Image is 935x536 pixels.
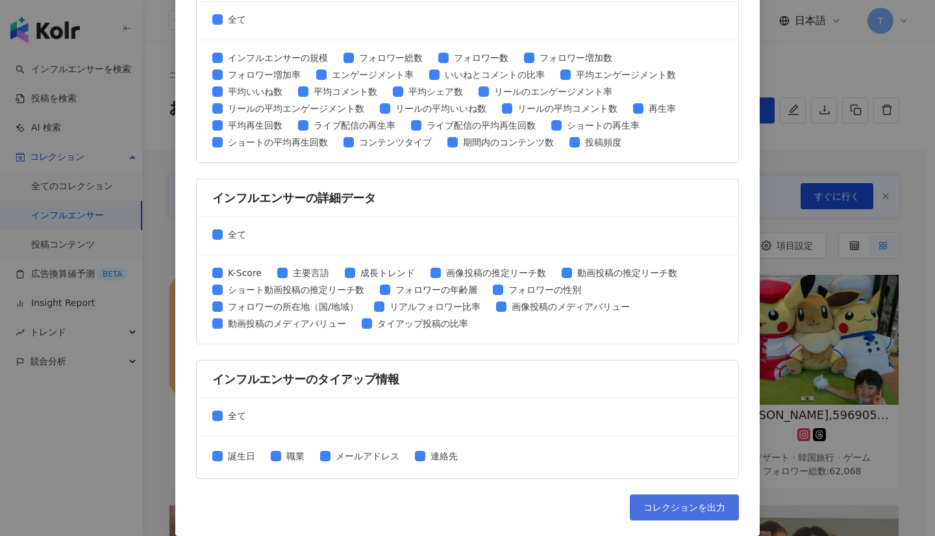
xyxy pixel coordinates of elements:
span: フォロワーの性別 [503,283,586,297]
span: 動画投稿の推定リーチ数 [572,266,682,280]
span: コレクションを出力 [643,502,725,513]
span: 平均再生回数 [223,118,288,133]
span: 職業 [281,449,310,463]
button: コレクションを出力 [630,494,739,520]
span: 平均いいね数 [223,84,288,99]
span: K-Score [223,266,267,280]
span: フォロワーの所在地（国/地域） [223,300,364,314]
span: 平均エンゲージメント数 [571,68,681,82]
span: 投稿頻度 [580,135,627,149]
span: フォロワー数 [449,51,514,65]
span: 全て [223,12,251,27]
span: 画像投稿のメディアバリュー [506,300,635,314]
span: 再生率 [643,101,681,116]
span: ショートの平均再生回数 [223,135,333,149]
span: リアルフォロワー比率 [384,300,486,314]
span: 期間内のコンテンツ数 [458,135,559,149]
span: リールの平均コメント数 [512,101,623,116]
span: 全て [223,227,251,242]
div: インフルエンサーのタイアップ情報 [212,371,723,387]
span: エンゲージメント率 [327,68,419,82]
span: フォロワー増加率 [223,68,306,82]
span: ライブ配信の再生率 [308,118,401,133]
span: リールの平均いいね数 [390,101,492,116]
span: 平均コメント数 [308,84,382,99]
span: ショート動画投稿の推定リーチ数 [223,283,369,297]
span: 主要言語 [288,266,334,280]
span: 連絡先 [425,449,463,463]
span: リールの平均エンゲージメント数 [223,101,369,116]
span: 成長トレンド [355,266,420,280]
span: リールのエンゲージメント率 [489,84,617,99]
span: メールアドレス [330,449,405,463]
span: ショートの再生率 [562,118,645,133]
span: ライブ配信の平均再生回数 [421,118,541,133]
span: いいねとコメントの比率 [440,68,550,82]
span: タイアップ投稿の比率 [372,316,473,331]
div: インフルエンサーの詳細データ [212,190,723,206]
span: 全て [223,409,251,423]
span: コンテンツタイプ [354,135,437,149]
span: 画像投稿の推定リーチ数 [441,266,551,280]
span: フォロワー総数 [354,51,428,65]
span: フォロワー増加数 [534,51,617,65]
span: フォロワーの年齢層 [390,283,482,297]
span: 誕生日 [223,449,260,463]
span: 動画投稿のメディアバリュー [223,316,351,331]
span: 平均シェア数 [403,84,468,99]
span: インフルエンサーの規模 [223,51,333,65]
